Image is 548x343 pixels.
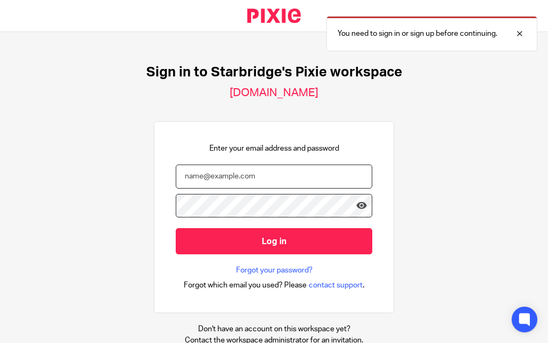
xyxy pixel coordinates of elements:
[184,279,365,291] div: .
[184,280,307,291] span: Forgot which email you used? Please
[236,265,312,276] a: Forgot your password?
[185,324,363,334] p: Don't have an account on this workspace yet?
[230,86,318,100] h2: [DOMAIN_NAME]
[176,228,372,254] input: Log in
[309,280,363,291] span: contact support
[146,64,402,81] h1: Sign in to Starbridge's Pixie workspace
[338,28,497,39] p: You need to sign in or sign up before continuing.
[209,143,339,154] p: Enter your email address and password
[176,165,372,189] input: name@example.com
